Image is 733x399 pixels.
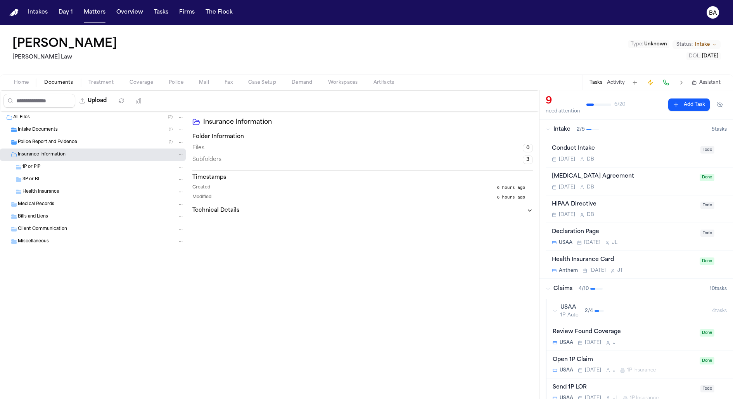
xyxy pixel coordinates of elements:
[645,77,656,88] button: Create Immediate Task
[192,185,210,191] span: Created
[579,286,589,292] span: 4 / 10
[713,98,727,111] button: Hide completed tasks (⌘⇧H)
[539,279,733,299] button: Claims4/1010tasks
[686,52,721,60] button: Edit DOL: 2025-08-21
[552,172,695,181] div: [MEDICAL_DATA] Agreement
[552,144,696,153] div: Conduct Intake
[176,5,198,19] button: Firms
[559,240,572,246] span: USAA
[614,102,625,108] span: 6 / 20
[546,223,733,251] div: Open task: Declaration Page
[585,340,601,346] span: [DATE]
[695,41,710,48] span: Intake
[546,140,733,168] div: Open task: Conduct Intake
[628,40,669,48] button: Edit Type: Unknown
[202,5,236,19] a: The Flock
[712,126,727,133] span: 5 task s
[631,42,643,47] span: Type :
[546,195,733,223] div: Open task: HIPAA Directive
[18,214,48,220] span: Bills and Liens
[151,5,171,19] button: Tasks
[328,79,358,86] span: Workspaces
[668,98,710,111] button: Add Task
[700,174,714,181] span: Done
[613,367,615,373] span: J
[553,383,696,392] div: Send 1P LOR
[590,79,602,86] button: Tasks
[113,5,146,19] button: Overview
[539,119,733,140] button: Intake2/55tasks
[584,240,600,246] span: [DATE]
[9,9,19,16] img: Finch Logo
[18,127,58,133] span: Intake Documents
[700,257,714,265] span: Done
[700,329,714,337] span: Done
[559,156,575,162] span: [DATE]
[292,79,313,86] span: Demand
[192,133,533,141] h3: Folder Information
[22,164,40,171] span: 1P or PIP
[552,200,696,209] div: HIPAA Directive
[644,42,667,47] span: Unknown
[660,77,671,88] button: Make a Call
[497,185,533,191] button: 6 hours ago
[700,230,714,237] span: Todo
[18,152,66,158] span: Insurance Information
[18,139,77,146] span: Police Report and Evidence
[587,156,594,162] span: D B
[546,323,733,351] div: Open task: Review Found Coverage
[676,41,693,48] span: Status:
[710,286,727,292] span: 10 task s
[373,79,394,86] span: Artifacts
[590,268,606,274] span: [DATE]
[192,156,221,164] span: Subfolders
[192,174,533,181] h3: Timestamps
[560,340,573,346] span: USAA
[613,340,615,346] span: J
[629,77,640,88] button: Add Task
[700,385,714,392] span: Todo
[169,140,173,144] span: ( 1 )
[546,95,580,107] div: 9
[199,79,209,86] span: Mail
[44,79,73,86] span: Documents
[81,5,109,19] button: Matters
[546,351,733,379] div: Open task: Open 1P Claim
[248,79,276,86] span: Case Setup
[700,357,714,364] span: Done
[689,54,701,59] span: DOL :
[18,201,54,208] span: Medical Records
[22,189,59,195] span: Health Insurance
[560,367,573,373] span: USAA
[25,5,51,19] button: Intakes
[546,108,580,114] div: need attention
[700,202,714,209] span: Todo
[13,114,30,121] span: All Files
[552,228,696,237] div: Declaration Page
[692,79,721,86] button: Assistant
[587,184,594,190] span: D B
[497,194,533,201] button: 6 hours ago
[585,367,601,373] span: [DATE]
[585,308,593,314] span: 2 / 4
[560,312,579,318] span: 1P-Auto
[55,5,76,19] button: Day 1
[587,212,594,218] span: D B
[560,304,579,311] span: USAA
[9,9,19,16] a: Home
[559,212,575,218] span: [DATE]
[617,268,623,274] span: J T
[553,328,695,337] div: Review Found Coverage
[553,126,570,133] span: Intake
[192,207,239,214] h3: Technical Details
[18,226,67,233] span: Client Communication
[22,176,39,183] span: 3P or BI
[75,94,111,108] button: Upload
[700,146,714,154] span: Todo
[203,117,533,127] h2: Insurance Information
[546,299,733,323] button: USAA1P-Auto2/44tasks
[14,79,29,86] span: Home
